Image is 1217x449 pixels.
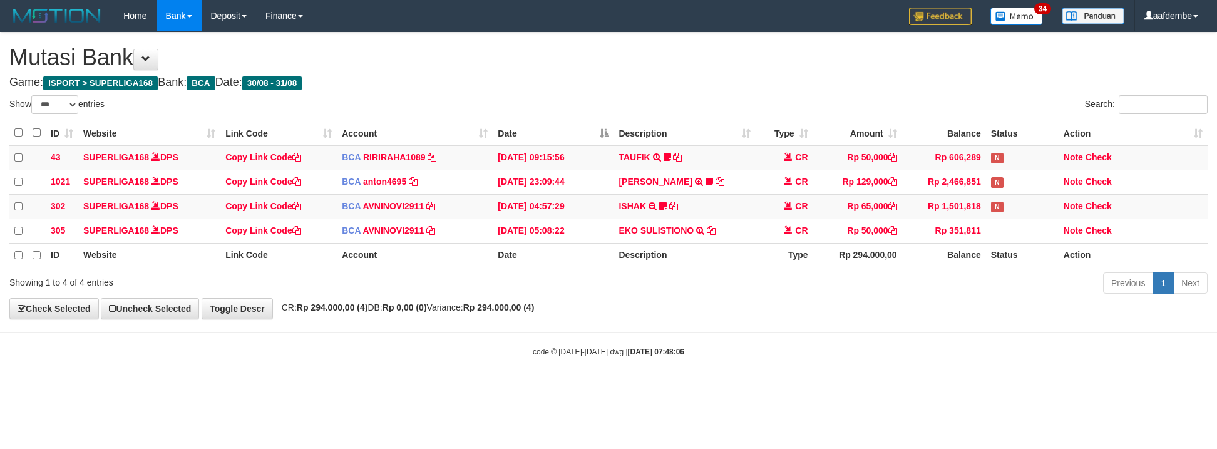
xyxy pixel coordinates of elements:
a: ISHAK [619,201,646,211]
td: DPS [78,194,220,219]
a: Copy AVNINOVI2911 to clipboard [426,225,435,235]
th: Date [493,243,614,267]
a: Check [1086,201,1112,211]
th: Amount: activate to sort column ascending [813,121,902,145]
td: DPS [78,170,220,194]
a: TAUFIK [619,152,650,162]
strong: Rp 294.000,00 (4) [297,302,368,312]
a: Note [1064,201,1083,211]
td: [DATE] 04:57:29 [493,194,614,219]
a: Copy Rp 50,000 to clipboard [888,225,897,235]
a: 1 [1153,272,1174,294]
span: 43 [51,152,61,162]
a: RIRIRAHA1089 [363,152,426,162]
td: [DATE] 23:09:44 [493,170,614,194]
span: 1021 [51,177,70,187]
span: ISPORT > SUPERLIGA168 [43,76,158,90]
td: Rp 1,501,818 [902,194,986,219]
span: CR [795,177,808,187]
th: Account [337,243,493,267]
a: Check [1086,152,1112,162]
span: Has Note [991,202,1004,212]
div: Showing 1 to 4 of 4 entries [9,271,498,289]
a: Copy Rp 50,000 to clipboard [888,152,897,162]
td: Rp 129,000 [813,170,902,194]
td: [DATE] 09:15:56 [493,145,614,170]
a: SUPERLIGA168 [83,152,149,162]
a: Copy Link Code [225,225,301,235]
th: Link Code [220,243,337,267]
a: Copy SRI BASUKI to clipboard [716,177,724,187]
td: DPS [78,219,220,243]
a: Copy EKO SULISTIONO to clipboard [707,225,716,235]
a: Copy AVNINOVI2911 to clipboard [426,201,435,211]
a: Check [1086,225,1112,235]
td: Rp 351,811 [902,219,986,243]
label: Show entries [9,95,105,114]
th: Action: activate to sort column ascending [1059,121,1208,145]
th: Description [614,243,755,267]
span: CR [795,152,808,162]
td: Rp 65,000 [813,194,902,219]
a: Check Selected [9,298,99,319]
th: Type [756,243,813,267]
span: 302 [51,201,65,211]
a: Copy Link Code [225,152,301,162]
span: 305 [51,225,65,235]
td: Rp 50,000 [813,219,902,243]
a: Copy Link Code [225,177,301,187]
span: BCA [187,76,215,90]
a: Check [1086,177,1112,187]
a: Copy TAUFIK to clipboard [673,152,682,162]
a: SUPERLIGA168 [83,177,149,187]
th: Status [986,121,1059,145]
input: Search: [1119,95,1208,114]
td: Rp 606,289 [902,145,986,170]
span: BCA [342,225,361,235]
small: code © [DATE]-[DATE] dwg | [533,348,684,356]
th: Rp 294.000,00 [813,243,902,267]
a: Note [1064,177,1083,187]
th: Description: activate to sort column ascending [614,121,755,145]
a: Note [1064,152,1083,162]
td: Rp 2,466,851 [902,170,986,194]
a: AVNINOVI2911 [362,201,424,211]
th: ID: activate to sort column ascending [46,121,78,145]
strong: [DATE] 07:48:06 [628,348,684,356]
h4: Game: Bank: Date: [9,76,1208,89]
td: [DATE] 05:08:22 [493,219,614,243]
a: Copy Rp 65,000 to clipboard [888,201,897,211]
th: Website: activate to sort column ascending [78,121,220,145]
img: Button%20Memo.svg [990,8,1043,25]
img: MOTION_logo.png [9,6,105,25]
td: DPS [78,145,220,170]
a: SUPERLIGA168 [83,225,149,235]
span: Has Note [991,177,1004,188]
span: CR [795,201,808,211]
th: ID [46,243,78,267]
span: CR: DB: Variance: [275,302,535,312]
th: Link Code: activate to sort column ascending [220,121,337,145]
a: [PERSON_NAME] [619,177,692,187]
span: BCA [342,152,361,162]
span: CR [795,225,808,235]
a: AVNINOVI2911 [362,225,424,235]
span: Has Note [991,153,1004,163]
a: anton4695 [363,177,406,187]
a: Copy Link Code [225,201,301,211]
th: Account: activate to sort column ascending [337,121,493,145]
th: Type: activate to sort column ascending [756,121,813,145]
a: Note [1064,225,1083,235]
a: Copy RIRIRAHA1089 to clipboard [428,152,436,162]
a: Previous [1103,272,1153,294]
th: Website [78,243,220,267]
th: Action [1059,243,1208,267]
a: Toggle Descr [202,298,273,319]
span: 34 [1034,3,1051,14]
strong: Rp 294.000,00 (4) [463,302,535,312]
span: BCA [342,201,361,211]
img: Feedback.jpg [909,8,972,25]
a: Next [1173,272,1208,294]
img: panduan.png [1062,8,1124,24]
a: EKO SULISTIONO [619,225,694,235]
